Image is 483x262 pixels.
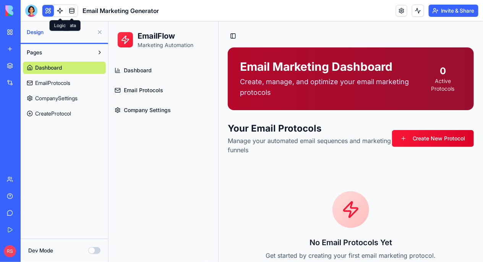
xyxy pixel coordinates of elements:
div: Data [62,20,81,31]
a: Dashboard [23,62,106,74]
p: Marketing Automation [29,20,85,28]
span: CreateProtocol [35,110,71,117]
span: Email Marketing Generator [83,6,159,15]
p: Create, manage, and optimize your email marketing protocols [131,55,316,76]
a: Dashboard [3,40,107,58]
span: Company Settings [15,85,62,93]
a: CompanySettings [23,92,106,104]
h3: No Email Protocols Yet [119,216,365,226]
span: Dashboard [15,45,43,53]
span: Design [27,28,94,36]
img: logo [5,5,53,16]
p: Manage your automated email sequences and marketing funnels [119,115,284,133]
span: Dashboard [35,64,62,72]
a: CreateProtocol [23,107,106,120]
div: 0 [316,44,353,56]
p: Get started by creating your first email marketing protocol. Build automated sequences that conve... [157,229,328,257]
h1: EmailFlow [29,9,85,20]
h2: Your Email Protocols [119,101,284,113]
span: Email Protocols [15,65,55,73]
a: Create New Protocol [284,109,365,125]
a: Email Protocols [3,60,107,78]
span: CompanySettings [35,94,78,102]
span: RS [4,245,16,257]
a: EmailProtocols [23,77,106,89]
div: Active Protocols [316,56,353,71]
button: Invite & Share [429,5,478,17]
span: Pages [27,49,42,56]
a: Company Settings [3,80,107,98]
label: Dev Mode [28,247,53,254]
span: EmailProtocols [35,79,70,87]
button: Pages [23,46,94,59]
h1: Email Marketing Dashboard [131,38,316,52]
div: Logic [50,20,70,31]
